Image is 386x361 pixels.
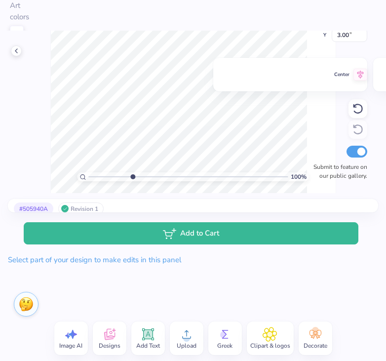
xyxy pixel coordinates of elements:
[308,162,367,180] label: Submit to feature on our public gallery.
[177,342,196,350] span: Upload
[99,342,120,350] span: Designs
[304,342,327,350] span: Decorate
[217,342,232,350] span: Greek
[59,342,82,350] span: Image AI
[250,342,290,350] span: Clipart & logos
[24,222,358,244] button: Add to Cart
[291,172,307,181] span: 100 %
[14,202,53,215] div: # 505940A
[8,254,378,266] p: Select part of your design to make edits in this panel
[136,342,160,350] span: Add Text
[213,71,349,79] span: Center
[58,202,104,215] div: Revision 1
